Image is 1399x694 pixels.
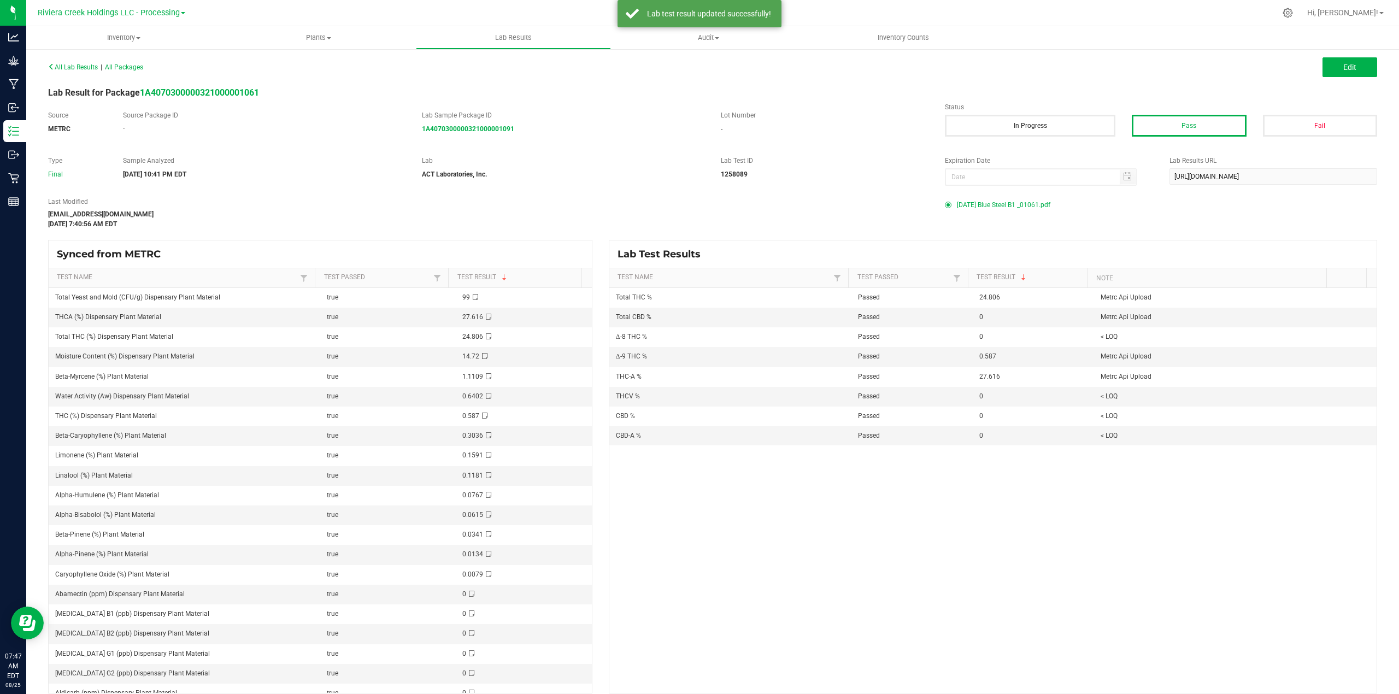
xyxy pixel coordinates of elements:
[945,102,1377,112] label: Status
[858,432,880,439] span: Passed
[26,26,221,49] a: Inventory
[8,196,19,207] inline-svg: Reports
[979,373,1000,380] span: 27.616
[1169,156,1377,166] label: Lab Results URL
[222,33,416,43] span: Plants
[55,590,185,598] span: Abamectin (ppm) Dispensary Plant Material
[327,669,338,677] span: true
[48,197,928,207] label: Last Modified
[8,102,19,113] inline-svg: Inbound
[858,293,880,301] span: Passed
[8,79,19,90] inline-svg: Manufacturing
[26,33,221,43] span: Inventory
[327,373,338,380] span: true
[327,610,338,617] span: true
[55,412,157,420] span: THC (%) Dispensary Plant Material
[721,110,928,120] label: Lot Number
[462,650,466,657] span: 0
[101,63,102,71] span: |
[327,451,338,459] span: true
[327,412,338,420] span: true
[48,87,259,98] span: Lab Result for Package
[55,531,144,538] span: Beta-Pinene (%) Plant Material
[616,373,642,380] span: THC-A %
[55,650,210,657] span: [MEDICAL_DATA] G1 (ppb) Dispensary Plant Material
[55,313,161,321] span: THCA (%) Dispensary Plant Material
[945,156,1153,166] label: Expiration Date
[462,412,479,420] span: 0.587
[618,248,709,260] span: Lab Test Results
[616,432,641,439] span: CBD-A %
[645,8,773,19] div: Lab test result updated successfully!
[1101,392,1118,400] span: < LOQ
[327,511,338,519] span: true
[55,610,209,617] span: [MEDICAL_DATA] B1 (ppb) Dispensary Plant Material
[55,550,149,558] span: Alpha-Pinene (%) Plant Material
[55,472,133,479] span: Linalool (%) Plant Material
[327,590,338,598] span: true
[858,333,880,340] span: Passed
[616,333,647,340] span: Δ-8 THC %
[462,432,483,439] span: 0.3036
[55,333,173,340] span: Total THC (%) Dispensary Plant Material
[979,333,983,340] span: 0
[721,170,748,178] strong: 1258089
[616,352,647,360] span: Δ-9 THC %
[462,610,466,617] span: 0
[616,392,640,400] span: THCV %
[1019,273,1028,282] span: Sortable
[123,110,405,120] label: Source Package ID
[5,651,21,681] p: 07:47 AM EDT
[327,550,338,558] span: true
[612,33,806,43] span: Audit
[462,550,483,558] span: 0.0134
[123,156,405,166] label: Sample Analyzed
[11,607,44,639] iframe: Resource center
[327,630,338,637] span: true
[8,126,19,137] inline-svg: Inventory
[1101,293,1151,301] span: Metrc Api Upload
[55,432,166,439] span: Beta-Caryophyllene (%) Plant Material
[950,271,963,285] a: Filter
[416,26,611,49] a: Lab Results
[858,352,880,360] span: Passed
[979,412,983,420] span: 0
[1263,115,1377,137] button: Fail
[831,271,844,285] a: Filter
[327,432,338,439] span: true
[1307,8,1378,17] span: Hi, [PERSON_NAME]!
[1132,115,1246,137] button: Pass
[1101,313,1151,321] span: Metrc Api Upload
[327,472,338,479] span: true
[123,170,186,178] strong: [DATE] 10:41 PM EDT
[55,352,195,360] span: Moisture Content (%) Dispensary Plant Material
[977,273,1083,282] a: Test ResultSortable
[1322,57,1377,77] button: Edit
[858,373,880,380] span: Passed
[48,63,98,71] span: All Lab Results
[8,173,19,184] inline-svg: Retail
[462,511,483,519] span: 0.0615
[462,472,483,479] span: 0.1181
[55,392,189,400] span: Water Activity (Aw) Dispensary Plant Material
[55,669,210,677] span: [MEDICAL_DATA] G2 (ppb) Dispensary Plant Material
[957,197,1050,213] span: [DATE] Blue Steel B1 _01061.pdf
[721,156,928,166] label: Lab Test ID
[48,125,70,133] strong: METRC
[1101,352,1151,360] span: Metrc Api Upload
[48,156,107,166] label: Type
[979,432,983,439] span: 0
[327,491,338,499] span: true
[1281,8,1295,18] div: Manage settings
[297,271,310,285] a: Filter
[327,392,338,400] span: true
[327,571,338,578] span: true
[55,571,169,578] span: Caryophyllene Oxide (%) Plant Material
[327,333,338,340] span: true
[979,352,996,360] span: 0.587
[979,392,983,400] span: 0
[1101,333,1118,340] span: < LOQ
[140,87,259,98] a: 1A4070300000321000001061
[55,293,220,301] span: Total Yeast and Mold (CFU/g) Dispensary Plant Material
[806,26,1001,49] a: Inventory Counts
